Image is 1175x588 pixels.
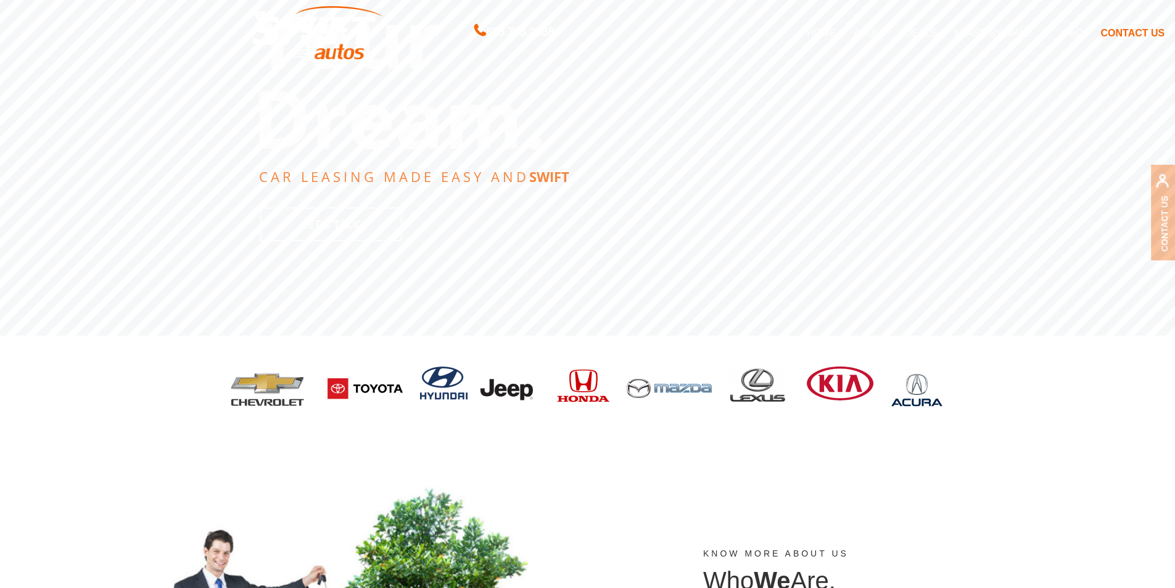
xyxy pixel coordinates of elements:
[728,366,790,404] img: lexas logo
[227,366,310,410] img: Chevrolet logo
[1055,20,1092,46] a: FAQ
[896,20,946,46] a: DEALS
[555,366,612,409] img: honda logo
[624,379,716,398] img: Image of Swift Autos car leasing service showcasing hassle-free vehicle delivery and current leas...
[845,20,896,46] a: ABOUT
[480,366,543,410] img: jeep logo
[474,27,554,38] a: 855.793.2888
[259,170,569,183] rs-layer: CAR LEASING MADE EASY AND
[486,23,554,41] span: 855.793.2888
[253,6,382,60] img: Swift Autos
[323,366,408,413] img: toyota logo
[1092,20,1174,46] a: CONTACT US
[802,366,875,400] img: kia logo
[260,207,402,241] a: Let's Talk
[946,20,1055,46] a: LEASE BY MAKE
[798,20,845,46] a: HOME
[703,549,993,558] h5: KNOW MORE ABOUT US
[420,366,468,405] img: hyundai logo
[888,363,946,416] img: Swift Autos homepage showcasing easy car leasing services, highlighting convenience and personali...
[529,167,569,186] strong: SWIFT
